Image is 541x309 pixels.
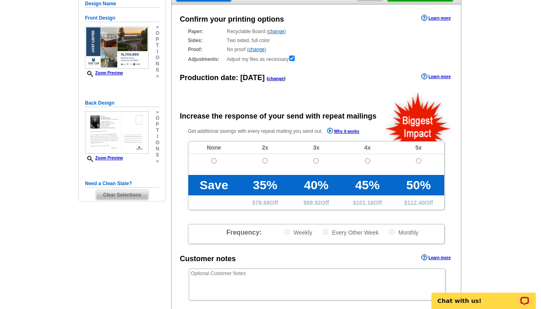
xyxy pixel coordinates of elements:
label: Weekly [284,228,313,236]
a: Learn more [421,254,451,261]
span: p [156,36,159,43]
label: Monthly [388,228,418,236]
div: Increase the response of your send with repeat mailings [180,111,376,122]
td: 50% [393,175,444,195]
span: p [156,121,159,128]
a: Learn more [421,15,451,21]
div: Recyclable Board ( ) [188,28,445,35]
span: 89.92 [306,199,321,206]
span: i [156,49,159,55]
span: t [156,43,159,49]
strong: Paper: [188,28,224,35]
span: o [156,30,159,36]
span: o [156,115,159,121]
td: $ Off [239,195,291,210]
img: small-thumb.jpg [85,26,149,69]
td: $ Off [342,195,393,210]
td: 5x [393,141,444,154]
span: 112.40 [407,199,425,206]
span: ( ) [267,76,286,81]
td: 40% [291,175,342,195]
span: 101.16 [356,199,374,206]
a: Learn more [421,73,451,80]
span: s [156,67,159,73]
input: Monthly [389,229,394,235]
span: Frequency: [226,229,262,236]
span: o [156,140,159,146]
input: Weekly [284,229,290,235]
span: » [156,109,159,115]
p: Get additional savings with every repeat mailing you send out. [188,127,377,136]
span: n [156,146,159,152]
a: Zoom Preview [85,71,123,75]
div: Adjust my files as necessary [188,55,445,63]
td: $ Off [291,195,342,210]
h5: Need a Clean Slate? [85,180,159,188]
td: $ Off [393,195,444,210]
div: Confirm your printing options [180,14,284,25]
iframe: LiveChat chat widget [426,283,541,309]
a: change [268,76,284,81]
span: 78.68 [255,199,270,206]
span: n [156,61,159,67]
a: Zoom Preview [85,156,123,160]
span: » [156,24,159,30]
td: Save [188,175,239,195]
img: small-thumb.jpg [85,111,149,154]
td: 35% [239,175,291,195]
a: change [248,47,264,52]
strong: Adjustments: [188,56,224,63]
span: » [156,73,159,79]
div: Customer notes [180,253,236,264]
strong: Proof: [188,46,224,53]
div: No proof ( ) [188,46,445,53]
h5: Front Design [85,14,159,22]
span: o [156,55,159,61]
h5: Back Design [85,99,159,107]
a: change [268,29,284,34]
input: Every Other Week [323,229,328,235]
td: 2x [239,141,291,154]
div: Two sided, full color [188,37,445,44]
td: 3x [291,141,342,154]
td: 45% [342,175,393,195]
label: Every Other Week [322,228,379,236]
span: i [156,134,159,140]
strong: Sides: [188,37,224,44]
td: None [188,141,239,154]
a: Why it works [327,128,360,136]
img: biggestImpact.png [385,91,452,141]
span: s [156,152,159,158]
div: Production date: [180,72,286,83]
span: [DATE] [240,74,265,82]
span: Clear Selections [96,190,148,200]
span: t [156,128,159,134]
td: 4x [342,141,393,154]
span: » [156,158,159,164]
